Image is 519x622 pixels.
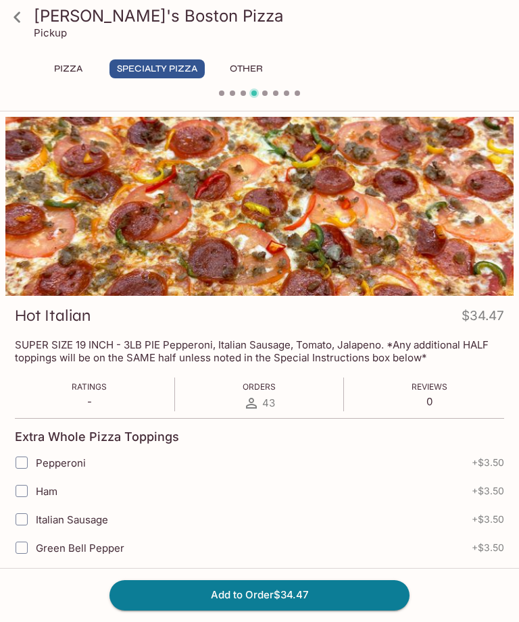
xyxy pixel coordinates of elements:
[15,430,179,444] h4: Extra Whole Pizza Toppings
[262,396,275,409] span: 43
[472,486,504,496] span: + $3.50
[15,338,504,364] p: SUPER SIZE 19 INCH - 3LB PIE Pepperoni, Italian Sausage, Tomato, Jalapeno. *Any additional HALF t...
[472,514,504,525] span: + $3.50
[109,59,205,78] button: Specialty Pizza
[243,382,276,392] span: Orders
[34,26,67,39] p: Pickup
[412,395,447,408] p: 0
[472,542,504,553] span: + $3.50
[5,117,514,296] div: Hot Italian
[34,5,508,26] h3: [PERSON_NAME]'s Boston Pizza
[462,305,504,332] h4: $34.47
[38,59,99,78] button: Pizza
[36,457,86,469] span: Pepperoni
[36,513,108,526] span: Italian Sausage
[36,485,57,498] span: Ham
[109,580,410,610] button: Add to Order$34.47
[412,382,447,392] span: Reviews
[472,457,504,468] span: + $3.50
[72,382,107,392] span: Ratings
[15,305,91,326] h3: Hot Italian
[36,542,124,554] span: Green Bell Pepper
[216,59,276,78] button: Other
[72,395,107,408] p: -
